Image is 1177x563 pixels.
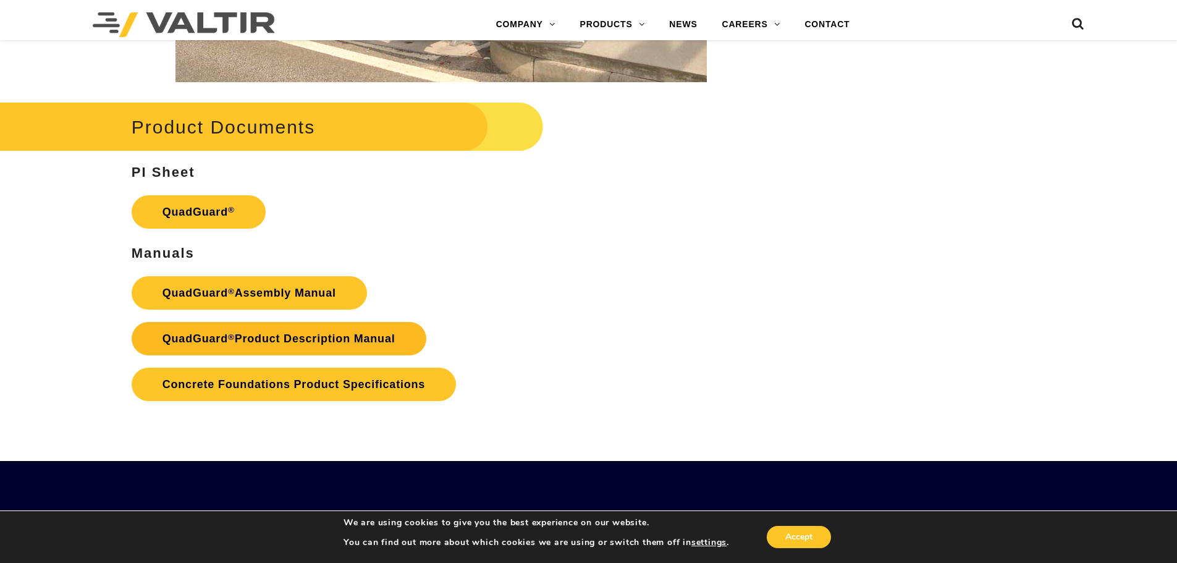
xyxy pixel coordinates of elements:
sup: ® [228,332,235,342]
a: QuadGuard® [132,195,266,229]
a: NEWS [657,12,709,37]
a: CAREERS [710,12,793,37]
button: Accept [767,526,831,548]
sup: ® [228,205,235,214]
a: Concrete Foundations Product Specifications [132,368,456,401]
img: Valtir [93,12,275,37]
strong: Manuals [132,245,195,261]
strong: PI Sheet [132,164,195,180]
a: COMPANY [484,12,568,37]
sup: ® [228,287,235,296]
a: QuadGuard®Product Description Manual [132,322,426,355]
p: We are using cookies to give you the best experience on our website. [344,517,729,528]
button: settings [691,537,727,548]
a: PRODUCTS [568,12,657,37]
p: You can find out more about which cookies we are using or switch them off in . [344,537,729,548]
a: CONTACT [792,12,862,37]
a: QuadGuard®Assembly Manual [132,276,367,310]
